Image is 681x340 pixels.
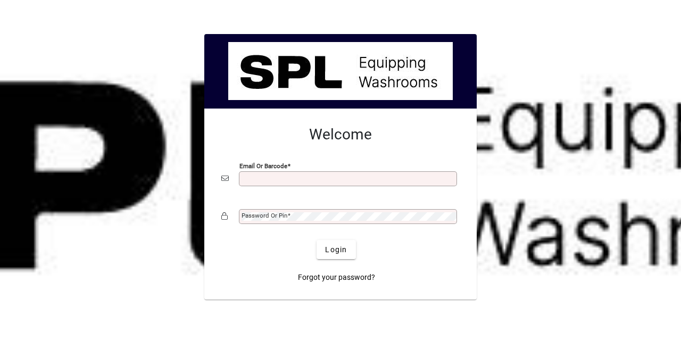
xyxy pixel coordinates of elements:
button: Login [317,240,355,259]
mat-label: Password or Pin [242,212,287,219]
h2: Welcome [221,126,460,144]
a: Forgot your password? [294,268,379,287]
span: Login [325,244,347,255]
span: Forgot your password? [298,272,375,283]
mat-label: Email or Barcode [239,162,287,170]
